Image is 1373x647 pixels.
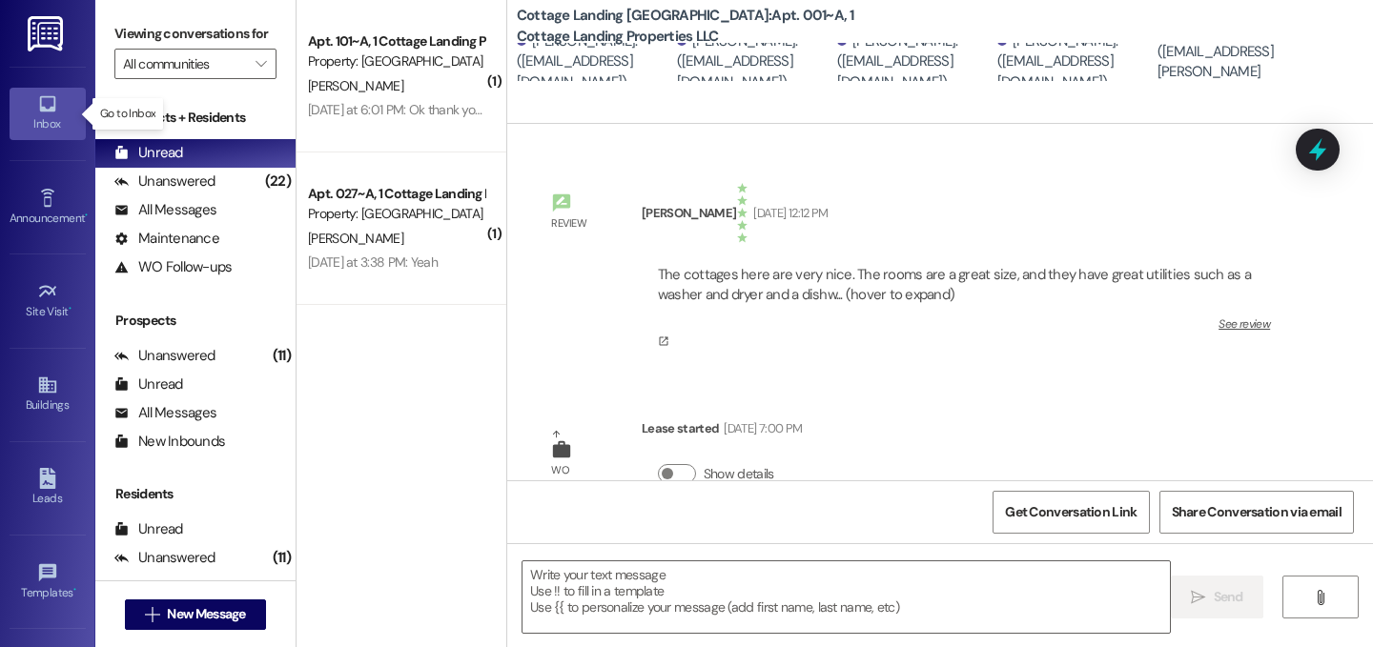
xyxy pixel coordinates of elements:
[1172,502,1342,522] span: Share Conversation via email
[719,418,802,438] div: [DATE] 7:00 PM
[308,101,485,118] div: [DATE] at 6:01 PM: Ok thank you!
[10,275,86,327] a: Site Visit •
[100,106,155,122] p: Go to Inbox
[551,213,586,233] div: Review
[28,16,67,51] img: ResiDesk Logo
[308,31,484,51] div: Apt. 101~A, 1 Cottage Landing Properties LLC
[268,341,296,371] div: (11)
[1005,502,1137,522] span: Get Conversation Link
[308,253,438,271] div: [DATE] at 3:38 PM: Yeah
[73,583,76,596] span: •
[677,31,832,92] div: [PERSON_NAME]. ([EMAIL_ADDRESS][DOMAIN_NAME])
[642,418,802,445] div: Lease started
[1158,21,1359,103] div: [PERSON_NAME]. ([EMAIL_ADDRESS][PERSON_NAME][DOMAIN_NAME])
[1171,576,1263,618] button: Send
[114,432,225,452] div: New Inbounds
[114,576,216,596] div: All Messages
[268,543,296,573] div: (11)
[1313,590,1327,605] i: 
[517,31,672,92] div: [PERSON_NAME]. ([EMAIL_ADDRESS][DOMAIN_NAME])
[114,403,216,423] div: All Messages
[114,519,183,539] div: Unread
[308,184,484,204] div: Apt. 027~A, 1 Cottage Landing Properties LLC
[308,51,484,71] div: Property: [GEOGRAPHIC_DATA] [GEOGRAPHIC_DATA]
[642,203,737,223] div: [PERSON_NAME]
[748,203,828,223] div: [DATE] 12:12 PM
[85,209,88,222] span: •
[308,77,403,94] span: [PERSON_NAME]
[256,56,266,71] i: 
[114,346,215,366] div: Unanswered
[993,491,1149,534] button: Get Conversation Link
[114,548,215,568] div: Unanswered
[114,19,277,49] label: Viewing conversations for
[95,484,296,504] div: Residents
[114,143,183,163] div: Unread
[551,460,569,480] div: WO
[1214,587,1243,607] span: Send
[837,31,993,92] div: [PERSON_NAME]. ([EMAIL_ADDRESS][DOMAIN_NAME])
[704,464,774,484] label: Show details
[123,49,246,79] input: All communities
[125,599,266,630] button: New Message
[997,31,1153,92] div: [PERSON_NAME]. ([EMAIL_ADDRESS][DOMAIN_NAME])
[308,230,403,247] span: [PERSON_NAME]
[658,265,1251,304] div: The cottages here are very nice. The rooms are a great size, and they have great utilities such a...
[114,172,215,192] div: Unanswered
[95,311,296,331] div: Prospects
[308,204,484,224] div: Property: [GEOGRAPHIC_DATA] [GEOGRAPHIC_DATA]
[1191,590,1205,605] i: 
[167,604,245,624] span: New Message
[10,462,86,514] a: Leads
[10,556,86,608] a: Templates •
[95,108,296,128] div: Prospects + Residents
[114,200,216,220] div: All Messages
[114,257,232,277] div: WO Follow-ups
[260,167,296,196] div: (22)
[1159,491,1354,534] button: Share Conversation via email
[114,374,183,394] div: Unread
[145,607,159,622] i: 
[10,369,86,420] a: Buildings
[114,229,219,249] div: Maintenance
[517,6,898,47] b: Cottage Landing [GEOGRAPHIC_DATA]: Apt. 001~A, 1 Cottage Landing Properties LLC
[69,302,72,315] span: •
[10,88,86,139] a: Inbox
